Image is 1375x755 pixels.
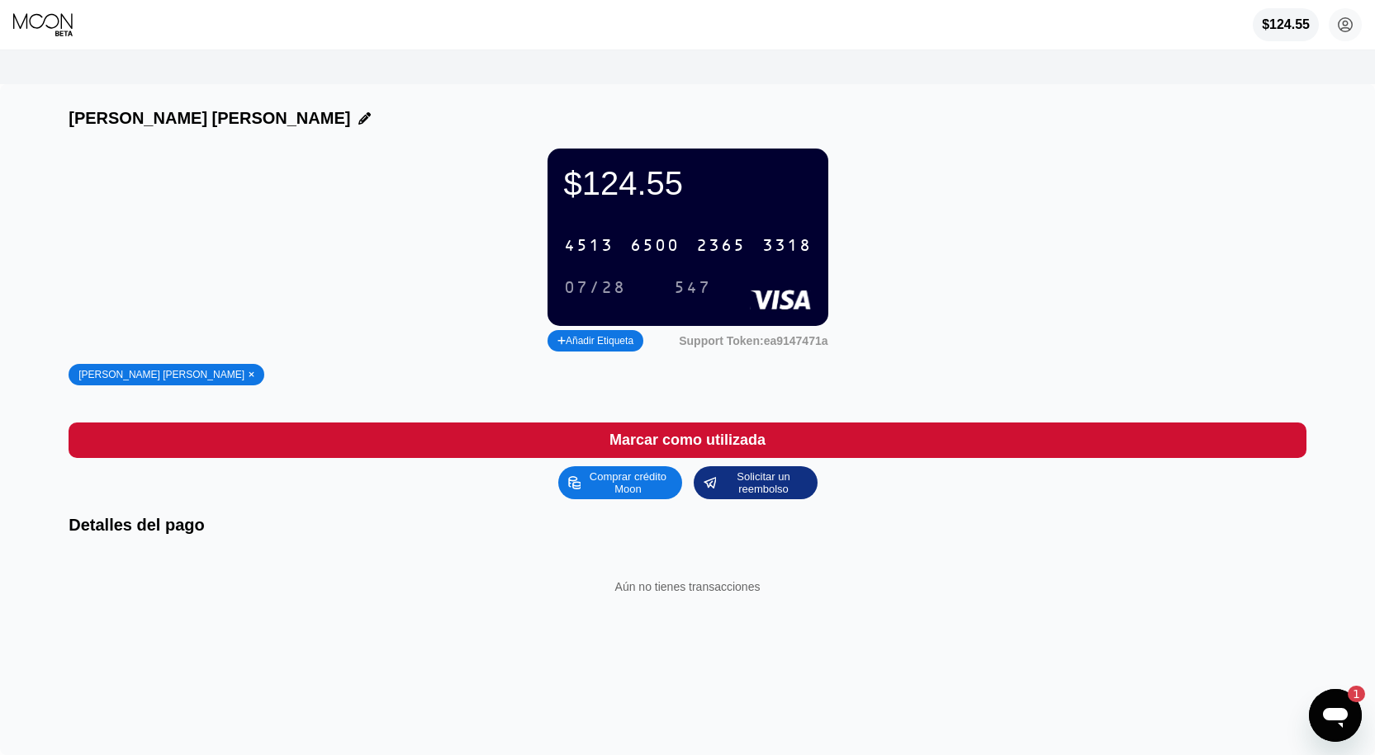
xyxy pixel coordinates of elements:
div: Comprar crédito Moon [582,470,673,496]
div: 547 [661,274,723,301]
div: Marcar como utilizada [69,422,1306,458]
div: Solicitar un reembolso [694,466,818,499]
div: $124.55 [1253,8,1319,41]
div: Aún no tienes transacciones [82,564,1293,610]
iframe: Número de mensajes sin leer [1332,686,1365,702]
div: 07/28 [564,279,626,298]
div: Support Token: ea9147471a [679,334,827,347]
div: [PERSON_NAME] [PERSON_NAME] [78,369,244,380]
div: Marcar como utilizada [609,431,766,450]
div: Support Token:ea9147471a [679,334,827,347]
div: 4513 [564,237,614,256]
div: 6500 [630,237,680,256]
div: Detalles del pago [69,516,1306,535]
div: Añadir Etiqueta [548,330,644,352]
div: $124.55 [1262,17,1310,32]
iframe: Botón para iniciar la ventana de mensajería, 1 mensaje sin leer [1309,689,1362,742]
div: 3318 [762,237,812,256]
div: 2365 [696,237,746,256]
div: 4513650023653318 [554,229,822,262]
div: 07/28 [552,274,638,301]
div: $124.55 [564,165,812,202]
div: Comprar crédito Moon [558,466,682,499]
div: Solicitar un reembolso [718,470,808,496]
div: 547 [674,279,711,298]
div: Añadir Etiqueta [557,335,634,347]
div: [PERSON_NAME] [PERSON_NAME] [69,109,350,128]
